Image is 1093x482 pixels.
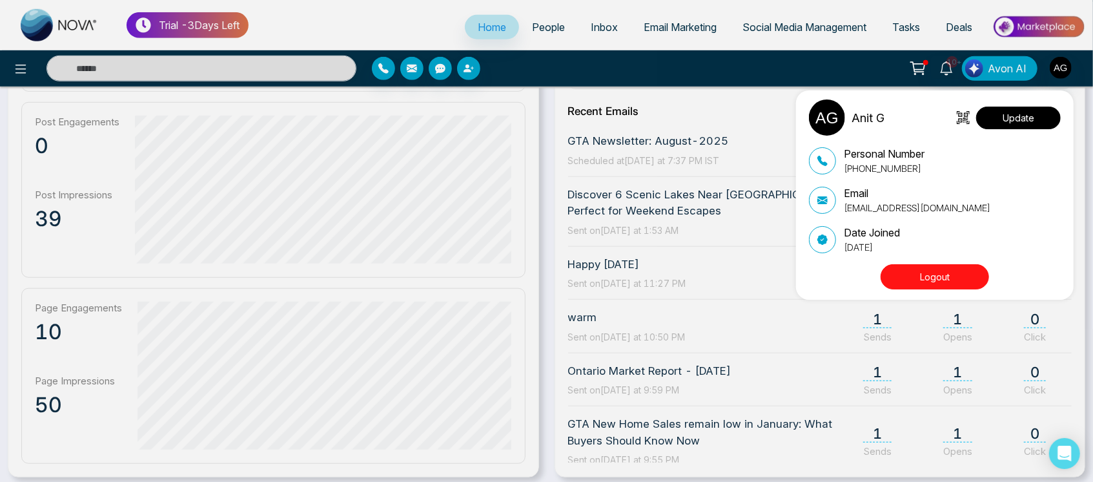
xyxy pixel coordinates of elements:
[976,107,1061,129] button: Update
[852,109,884,127] p: Anit G
[844,162,924,175] p: [PHONE_NUMBER]
[844,225,900,240] p: Date Joined
[881,264,989,289] button: Logout
[844,146,924,162] p: Personal Number
[1049,438,1080,469] div: Open Intercom Messenger
[844,240,900,254] p: [DATE]
[844,201,990,215] p: [EMAIL_ADDRESS][DOMAIN_NAME]
[844,185,990,201] p: Email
